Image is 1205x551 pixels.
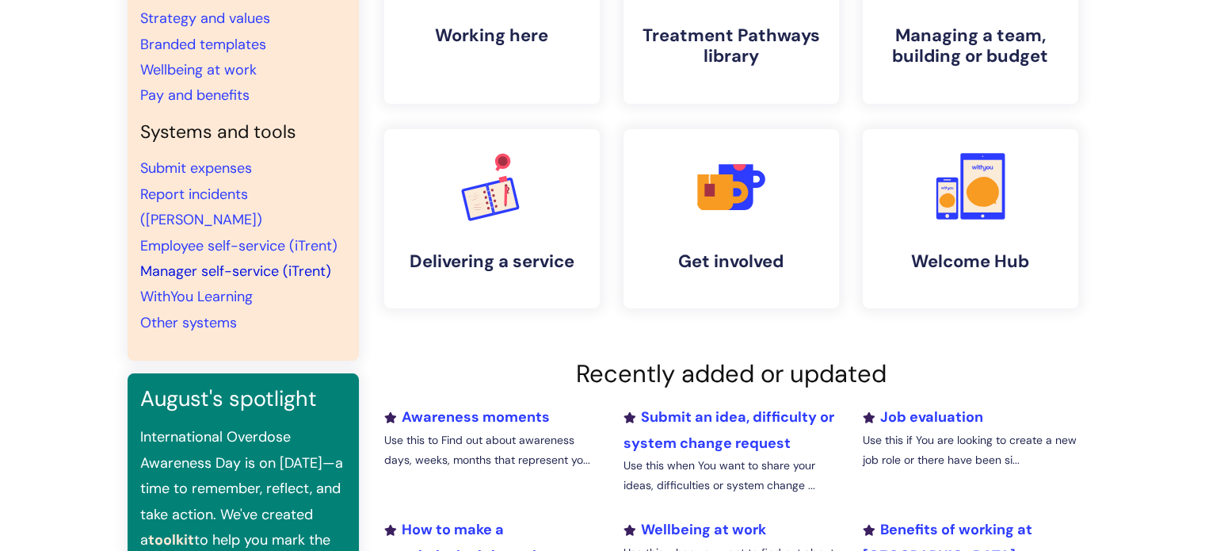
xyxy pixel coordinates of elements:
[875,25,1066,67] h4: Managing a team, building or budget
[140,86,250,105] a: Pay and benefits
[140,287,253,306] a: WithYou Learning
[636,251,826,272] h4: Get involved
[140,386,346,411] h3: August's spotlight
[862,408,982,427] a: Job evaluation
[140,185,262,229] a: Report incidents ([PERSON_NAME])
[140,9,270,28] a: Strategy and values
[397,251,587,272] h4: Delivering a service
[863,129,1078,308] a: Welcome Hub
[148,530,194,549] a: toolkit
[623,129,839,308] a: Get involved
[384,129,600,308] a: Delivering a service
[862,430,1077,470] p: Use this if You are looking to create a new job role or there have been si...
[140,60,257,79] a: Wellbeing at work
[397,25,587,46] h4: Working here
[140,121,346,143] h4: Systems and tools
[636,25,826,67] h4: Treatment Pathways library
[140,35,266,54] a: Branded templates
[140,236,337,255] a: Employee self-service (iTrent)
[384,359,1078,388] h2: Recently added or updated
[140,313,237,332] a: Other systems
[384,408,550,427] a: Awareness moments
[140,159,252,178] a: Submit expenses
[384,430,600,470] p: Use this to Find out about awareness days, weeks, months that represent yo...
[623,456,838,496] p: Use this when You want to share your ideas, difficulties or system change ...
[140,262,331,281] a: Manager self-service (iTrent)
[623,520,765,539] a: Wellbeing at work
[875,251,1066,272] h4: Welcome Hub
[623,408,833,452] a: Submit an idea, difficulty or system change request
